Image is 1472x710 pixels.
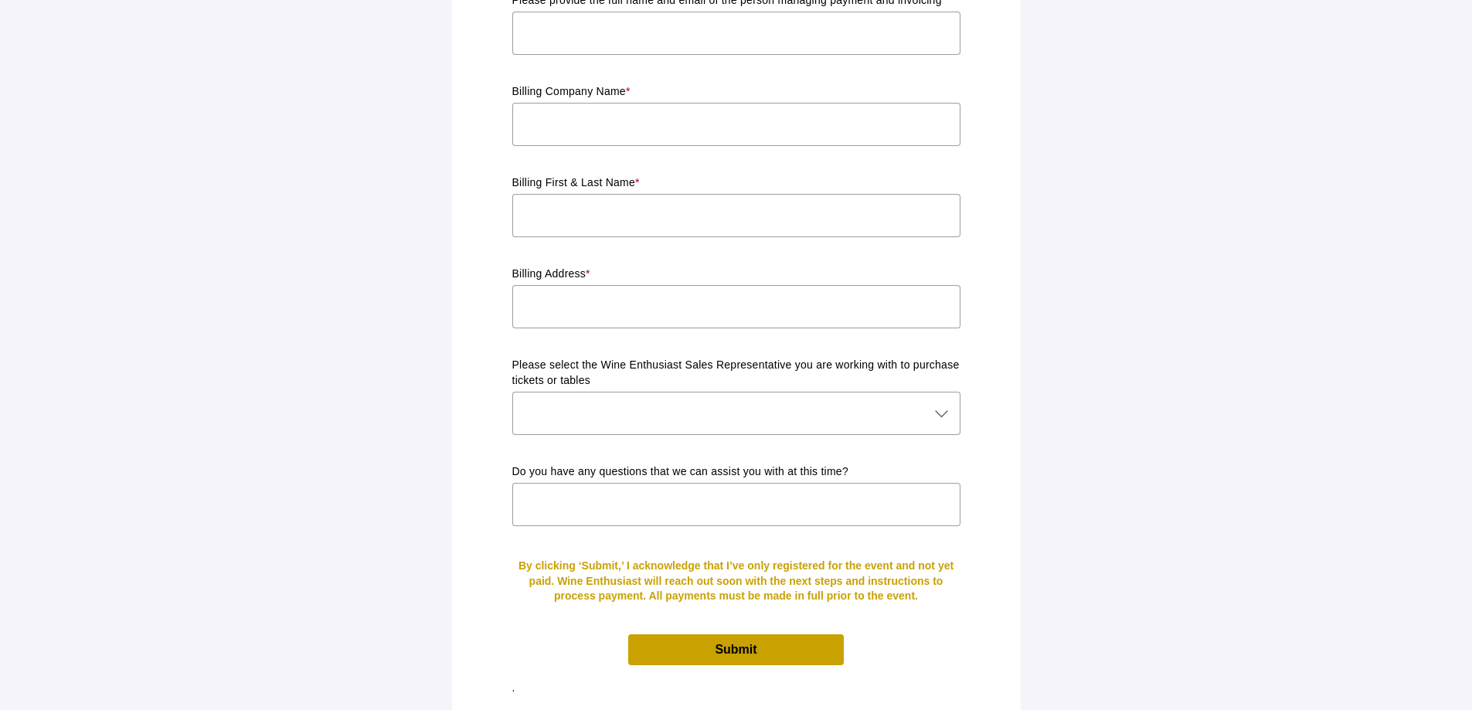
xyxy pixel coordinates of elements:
a: Submit [628,634,843,664]
p: Billing First & Last Name [512,175,960,191]
p: Please select the Wine Enthusiast Sales Representative you are working with to purchase tickets o... [512,358,960,389]
p: . [512,681,960,696]
p: Billing Company Name [512,84,960,100]
span: Submit [715,643,756,656]
span: By clicking ‘Submit,’ I acknowledge that I’ve only registered for the event and not yet paid. Win... [518,559,954,602]
p: Do you have any questions that we can assist you with at this time? [512,464,960,480]
p: Billing Address [512,267,960,282]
